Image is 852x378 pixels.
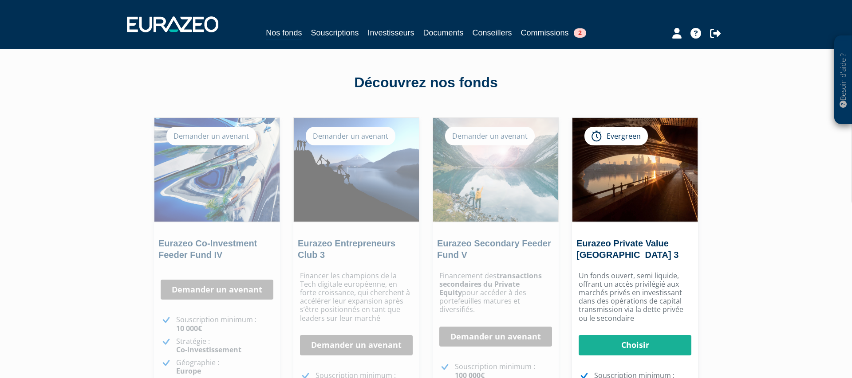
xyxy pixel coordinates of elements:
strong: transactions secondaires du Private Equity [439,271,542,297]
p: Besoin d'aide ? [838,40,848,120]
a: Eurazeo Private Value [GEOGRAPHIC_DATA] 3 [576,238,678,260]
p: Un fonds ouvert, semi liquide, offrant un accès privilégié aux marchés privés en investissant dan... [579,272,691,323]
a: Conseillers [473,27,512,39]
div: Demander un avenant [445,127,535,145]
a: Eurazeo Secondary Feeder Fund V [437,238,551,260]
span: 2 [574,28,586,38]
a: Demander un avenant [439,327,552,347]
strong: Europe [176,366,201,376]
strong: Co-investissement [176,345,241,355]
a: Demander un avenant [161,280,273,300]
p: Géographie : [176,359,273,375]
div: Demander un avenant [166,127,256,145]
a: Nos fonds [266,27,302,40]
div: Découvrez nos fonds [173,73,679,93]
a: Commissions2 [521,27,586,39]
p: Stratégie : [176,337,273,354]
a: Choisir [579,335,691,355]
div: Evergreen [584,127,648,145]
a: Eurazeo Co-Investment Feeder Fund IV [158,238,257,260]
img: Eurazeo Secondary Feeder Fund V [433,118,558,222]
a: Souscriptions [311,27,359,39]
strong: 10 000€ [176,323,202,333]
img: 1732889491-logotype_eurazeo_blanc_rvb.png [127,16,218,32]
a: Investisseurs [367,27,414,39]
p: Financement des pour accéder à des portefeuilles matures et diversifiés. [439,272,552,314]
img: Eurazeo Private Value Europe 3 [572,118,698,222]
div: Demander un avenant [306,127,395,145]
a: Demander un avenant [300,335,413,355]
a: Documents [423,27,464,39]
a: Eurazeo Entrepreneurs Club 3 [298,238,395,260]
img: Eurazeo Entrepreneurs Club 3 [294,118,419,222]
img: Eurazeo Co-Investment Feeder Fund IV [154,118,280,222]
p: Financer les champions de la Tech digitale européenne, en forte croissance, qui cherchent à accél... [300,272,413,323]
p: Souscription minimum : [176,316,273,332]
